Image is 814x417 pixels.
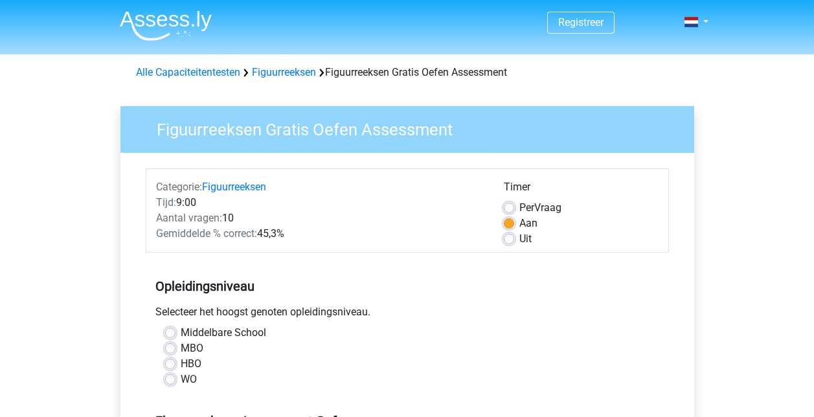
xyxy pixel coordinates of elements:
label: WO [181,372,197,387]
div: Figuurreeksen Gratis Oefen Assessment [131,65,684,80]
label: Aan [519,216,537,231]
span: Categorie: [156,181,202,193]
span: Per [519,201,534,214]
div: 9:00 [146,195,494,210]
h5: Opleidingsniveau [155,273,659,299]
label: Uit [519,231,532,247]
a: Registreer [558,16,604,28]
div: Timer [504,179,659,200]
a: Figuurreeksen [252,66,316,78]
a: Figuurreeksen [202,181,266,193]
span: Aantal vragen: [156,212,222,224]
div: Selecteer het hoogst genoten opleidingsniveau. [146,304,669,325]
a: Alle Capaciteitentesten [136,66,240,78]
div: 45,3% [146,226,494,242]
span: Gemiddelde % correct: [156,227,257,240]
label: Middelbare School [181,325,266,341]
span: Tijd: [156,196,176,208]
h3: Figuurreeksen Gratis Oefen Assessment [141,115,684,140]
label: MBO [181,341,203,356]
img: Assessly [120,10,212,41]
label: Vraag [519,200,561,216]
label: HBO [181,356,201,372]
div: 10 [146,210,494,226]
